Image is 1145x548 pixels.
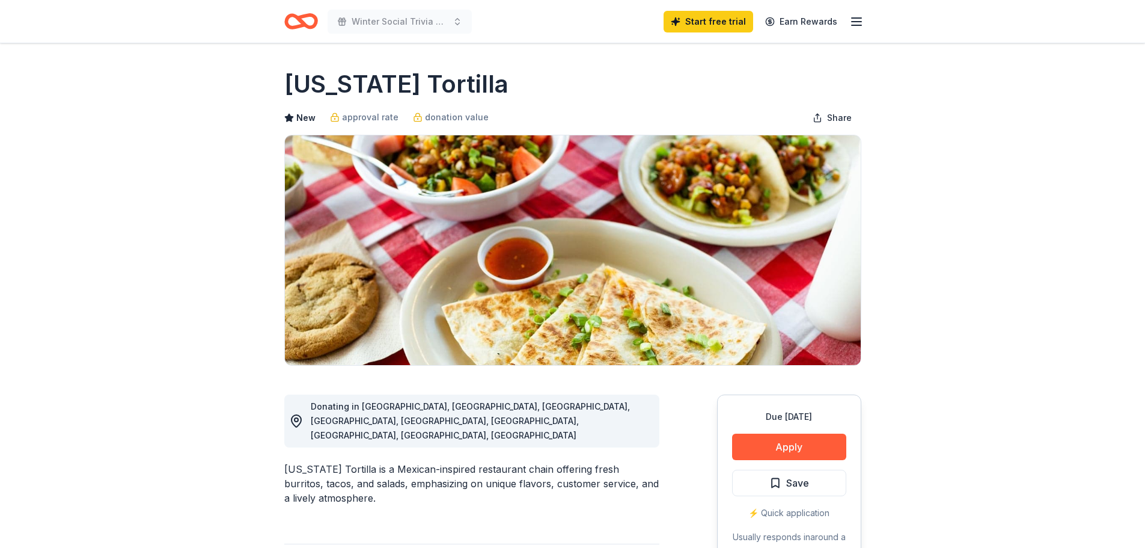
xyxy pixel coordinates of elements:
span: New [296,111,316,125]
a: approval rate [330,110,398,125]
span: Share [827,111,852,125]
img: Image for California Tortilla [285,135,861,365]
a: Start free trial [664,11,753,32]
span: approval rate [342,110,398,125]
a: donation value [413,110,489,125]
button: Winter Social Trivia Night Fundraiser [328,10,472,34]
div: ⚡️ Quick application [732,506,846,520]
button: Share [803,106,861,130]
a: Home [284,7,318,35]
button: Apply [732,434,846,460]
button: Save [732,470,846,496]
div: Due [DATE] [732,410,846,424]
span: Winter Social Trivia Night Fundraiser [352,14,448,29]
span: Donating in [GEOGRAPHIC_DATA], [GEOGRAPHIC_DATA], [GEOGRAPHIC_DATA], [GEOGRAPHIC_DATA], [GEOGRAPH... [311,401,630,440]
h1: [US_STATE] Tortilla [284,67,508,101]
span: donation value [425,110,489,125]
a: Earn Rewards [758,11,844,32]
span: Save [786,475,809,491]
div: [US_STATE] Tortilla is a Mexican-inspired restaurant chain offering fresh burritos, tacos, and sa... [284,462,659,505]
